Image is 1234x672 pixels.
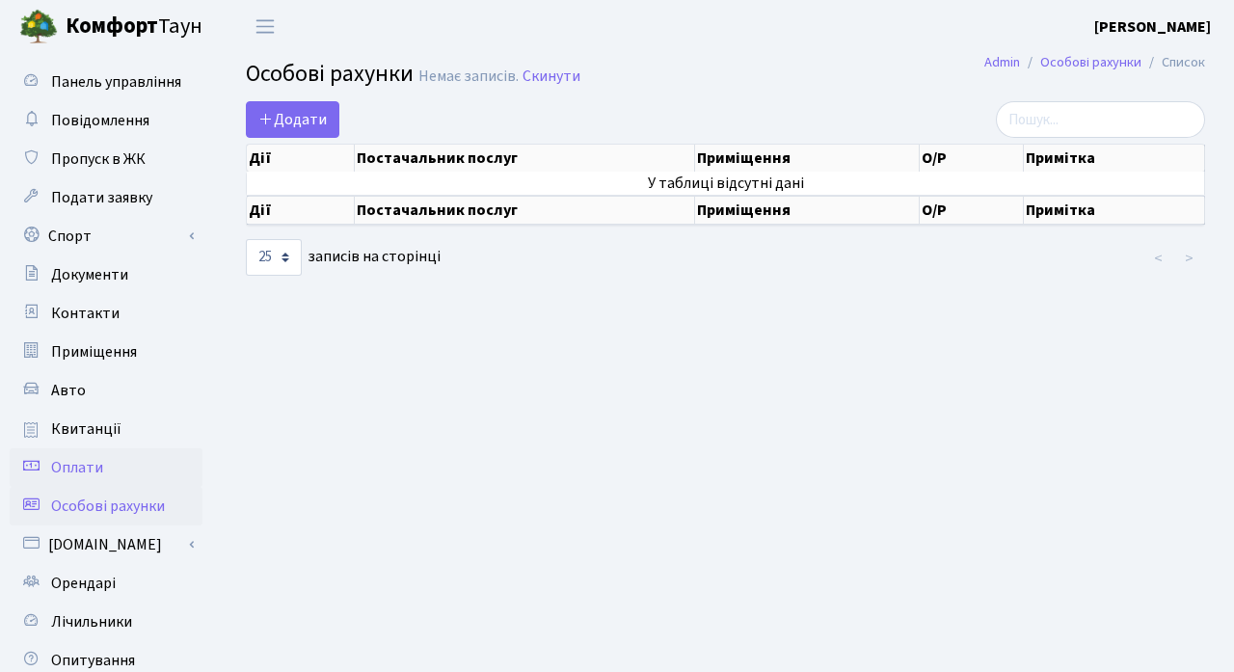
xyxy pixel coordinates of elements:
[51,187,152,208] span: Подати заявку
[51,110,149,131] span: Повідомлення
[10,525,202,564] a: [DOMAIN_NAME]
[10,371,202,410] a: Авто
[418,67,519,86] div: Немає записів.
[955,42,1234,83] nav: breadcrumb
[247,145,355,172] th: Дії
[51,380,86,401] span: Авто
[10,294,202,333] a: Контакти
[10,255,202,294] a: Документи
[241,11,289,42] button: Переключити навігацію
[10,564,202,603] a: Орендарі
[1024,196,1205,225] th: Примітка
[51,264,128,285] span: Документи
[10,63,202,101] a: Панель управління
[51,148,146,170] span: Пропуск в ЖК
[10,487,202,525] a: Особові рахунки
[51,303,120,324] span: Контакти
[10,448,202,487] a: Оплати
[66,11,202,43] span: Таун
[1094,15,1211,39] a: [PERSON_NAME]
[247,172,1205,195] td: У таблиці відсутні дані
[523,67,580,86] a: Скинути
[51,496,165,517] span: Особові рахунки
[355,196,695,225] th: Постачальник послуг
[10,178,202,217] a: Подати заявку
[19,8,58,46] img: logo.png
[10,333,202,371] a: Приміщення
[246,239,441,276] label: записів на сторінці
[10,603,202,641] a: Лічильники
[51,418,121,440] span: Квитанції
[246,239,302,276] select: записів на сторінці
[10,217,202,255] a: Спорт
[51,611,132,632] span: Лічильники
[51,650,135,671] span: Опитування
[695,145,920,172] th: Приміщення
[51,573,116,594] span: Орендарі
[246,101,339,138] a: Додати
[51,457,103,478] span: Оплати
[1141,52,1205,73] li: Список
[10,101,202,140] a: Повідомлення
[984,52,1020,72] a: Admin
[247,196,355,225] th: Дії
[258,109,327,130] span: Додати
[10,140,202,178] a: Пропуск в ЖК
[10,410,202,448] a: Квитанції
[51,341,137,363] span: Приміщення
[66,11,158,41] b: Комфорт
[920,145,1024,172] th: О/Р
[1094,16,1211,38] b: [PERSON_NAME]
[355,145,695,172] th: Постачальник послуг
[1024,145,1205,172] th: Примітка
[246,57,414,91] span: Особові рахунки
[996,101,1205,138] input: Пошук...
[920,196,1024,225] th: О/Р
[51,71,181,93] span: Панель управління
[695,196,920,225] th: Приміщення
[1040,52,1141,72] a: Особові рахунки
